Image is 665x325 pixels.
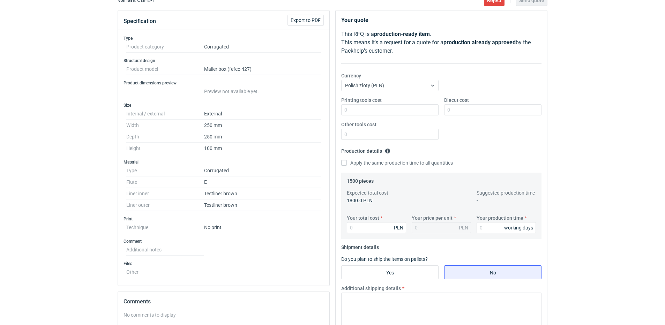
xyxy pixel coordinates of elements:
p: This RFQ is a . This means it's a request for a quote for a by the Packhelp's customer. [341,30,541,55]
button: Specification [124,13,156,30]
dt: Width [126,120,204,131]
dt: Product model [126,63,204,75]
dd: Corrugated [204,41,321,53]
label: Your price per unit [412,214,453,221]
dt: Type [126,165,204,176]
h3: Structural design [124,58,324,63]
h3: Product dimensions preview [124,80,324,86]
p: 1800.0 PLN [347,197,406,204]
strong: Your quote [341,17,368,23]
legend: Production details [341,145,390,154]
div: PLN [394,224,403,231]
h3: Type [124,36,324,41]
div: PLN [459,224,468,231]
label: Your production time [477,214,523,221]
dd: External [204,108,321,120]
dt: Technique [126,222,204,233]
input: 0 [341,104,439,115]
input: 0 [341,129,439,140]
label: Expected total cost [347,189,388,196]
dt: Product category [126,41,204,53]
label: Suggested production time [477,189,535,196]
label: Additional shipping details [341,285,401,292]
strong: production already approved [443,39,516,46]
dd: Testliner brown [204,188,321,199]
dd: Testliner brown [204,199,321,211]
dt: Liner outer [126,199,204,211]
dd: Corrugated [204,165,321,176]
p: - [477,197,536,204]
label: No [444,265,541,279]
h2: Comments [124,297,324,306]
button: Export to PDF [287,15,324,26]
h3: Print [124,216,324,222]
input: 0 [477,222,536,233]
legend: 1500 pieces [347,175,374,184]
input: 0 [444,104,541,115]
label: Yes [341,265,439,279]
label: Diecut cost [444,97,469,104]
dd: 250 mm [204,131,321,143]
dd: No print [204,222,321,233]
div: working days [504,224,533,231]
h3: Comment [124,239,324,244]
span: Preview not available yet. [204,89,259,94]
dt: Height [126,143,204,154]
h3: Size [124,103,324,108]
label: Printing tools cost [341,97,382,104]
input: 0 [347,222,406,233]
label: Your total cost [347,214,379,221]
label: Other tools cost [341,121,376,128]
dd: Mailer box (fefco 427) [204,63,321,75]
label: Apply the same production time to all quantities [341,159,453,166]
dd: 100 mm [204,143,321,154]
dd: E [204,176,321,188]
dt: Liner inner [126,188,204,199]
dt: Internal / external [126,108,204,120]
legend: Shipment details [341,242,379,250]
dt: Other [126,266,204,275]
h3: Material [124,159,324,165]
dt: Flute [126,176,204,188]
span: Polish złoty (PLN) [345,83,384,88]
label: Currency [341,72,361,79]
dd: 250 mm [204,120,321,131]
span: Export to PDF [291,18,321,23]
label: Do you plan to ship the items on pallets? [341,256,428,262]
h3: Files [124,261,324,266]
dt: Depth [126,131,204,143]
strong: production-ready item [374,31,430,37]
dt: Additional notes [126,244,204,256]
div: No comments to display [124,311,324,318]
